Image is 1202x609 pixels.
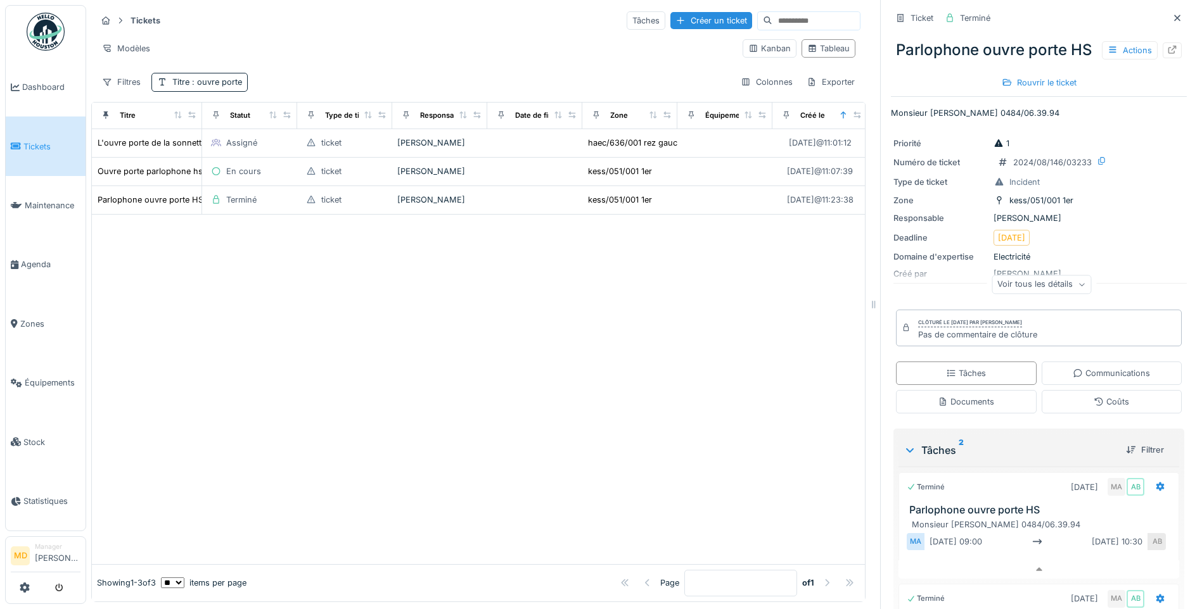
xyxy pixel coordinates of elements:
[893,232,988,244] div: Deadline
[735,73,798,91] div: Colonnes
[705,110,747,121] div: Équipement
[120,110,136,121] div: Titre
[1009,176,1040,188] div: Incident
[801,73,860,91] div: Exporter
[6,353,86,412] a: Équipements
[98,194,203,206] div: Parlophone ouvre porte HS
[1094,396,1129,408] div: Coûts
[588,165,652,177] div: kess/051/001 1er
[1108,590,1125,608] div: MA
[1071,593,1098,605] div: [DATE]
[226,165,261,177] div: En cours
[789,137,852,149] div: [DATE] @ 11:01:12
[23,495,80,507] span: Statistiques
[1013,156,1092,168] div: 2024/08/146/03233
[20,318,80,330] span: Zones
[610,110,628,121] div: Zone
[35,542,80,551] div: Manager
[98,137,279,149] div: L'ouvre porte de la sonnette ne fonctionne pas
[6,116,86,175] a: Tickets
[6,412,86,471] a: Stock
[891,34,1187,66] div: Parlophone ouvre porte HS
[35,542,80,569] li: [PERSON_NAME]
[992,275,1091,294] div: Voir tous les détails
[321,137,342,149] div: ticket
[998,232,1025,244] div: [DATE]
[226,137,257,149] div: Assigné
[938,396,994,408] div: Documents
[6,472,86,531] a: Statistiques
[807,42,850,54] div: Tableau
[893,251,1184,263] div: Electricité
[1071,481,1098,493] div: [DATE]
[907,593,945,604] div: Terminé
[98,165,203,177] div: Ouvre porte parlophone hs
[588,194,652,206] div: kess/051/001 1er
[893,251,988,263] div: Domaine d'expertise
[904,443,1116,458] div: Tâches
[226,194,257,206] div: Terminé
[96,73,146,91] div: Filtres
[893,137,988,149] div: Priorité
[161,577,246,589] div: items per page
[1009,194,1073,206] div: kess/051/001 1er
[748,42,791,54] div: Kanban
[22,81,80,93] span: Dashboard
[420,110,464,121] div: Responsable
[918,318,1022,327] div: Clôturé le [DATE] par [PERSON_NAME]
[6,176,86,235] a: Maintenance
[1148,533,1166,550] div: AB
[893,212,988,224] div: Responsable
[959,443,964,458] sup: 2
[25,199,80,211] span: Maintenance
[397,165,482,177] div: [PERSON_NAME]
[397,137,482,149] div: [PERSON_NAME]
[911,12,933,24] div: Ticket
[997,74,1082,91] div: Rouvrir le ticket
[515,110,579,121] div: Date de fin prévue
[1127,590,1144,608] div: AB
[787,165,853,177] div: [DATE] @ 11:07:39
[670,12,752,29] div: Créer un ticket
[397,194,482,206] div: [PERSON_NAME]
[891,107,1187,119] p: Monsieur [PERSON_NAME] 0484/06.39.94
[907,482,945,493] div: Terminé
[321,194,342,206] div: ticket
[787,194,854,206] div: [DATE] @ 11:23:38
[907,533,924,550] div: MA
[23,141,80,153] span: Tickets
[918,329,1037,341] div: Pas de commentaire de clôture
[172,76,242,88] div: Titre
[321,165,342,177] div: ticket
[893,194,988,206] div: Zone
[909,504,1173,516] h3: Parlophone ouvre porte HS
[325,110,374,121] div: Type de ticket
[893,176,988,188] div: Type de ticket
[23,436,80,448] span: Stock
[96,39,156,58] div: Modèles
[588,137,687,149] div: haec/636/001 rez gauche
[230,110,250,121] div: Statut
[627,11,665,30] div: Tâches
[189,77,242,87] span: : ouvre porte
[660,577,679,589] div: Page
[893,156,988,168] div: Numéro de ticket
[1108,478,1125,496] div: MA
[11,542,80,572] a: MD Manager[PERSON_NAME]
[6,294,86,353] a: Zones
[25,377,80,389] span: Équipements
[960,12,990,24] div: Terminé
[994,137,1009,149] div: 1
[6,235,86,294] a: Agenda
[912,518,1171,531] div: Monsieur [PERSON_NAME] 0484/06.39.94
[802,577,814,589] strong: of 1
[21,258,80,270] span: Agenda
[946,367,986,379] div: Tâches
[11,546,30,565] li: MD
[6,58,86,116] a: Dashboard
[1121,441,1169,458] div: Filtrer
[800,110,825,121] div: Créé le
[1127,478,1144,496] div: AB
[893,212,1184,224] div: [PERSON_NAME]
[1073,367,1150,379] div: Communications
